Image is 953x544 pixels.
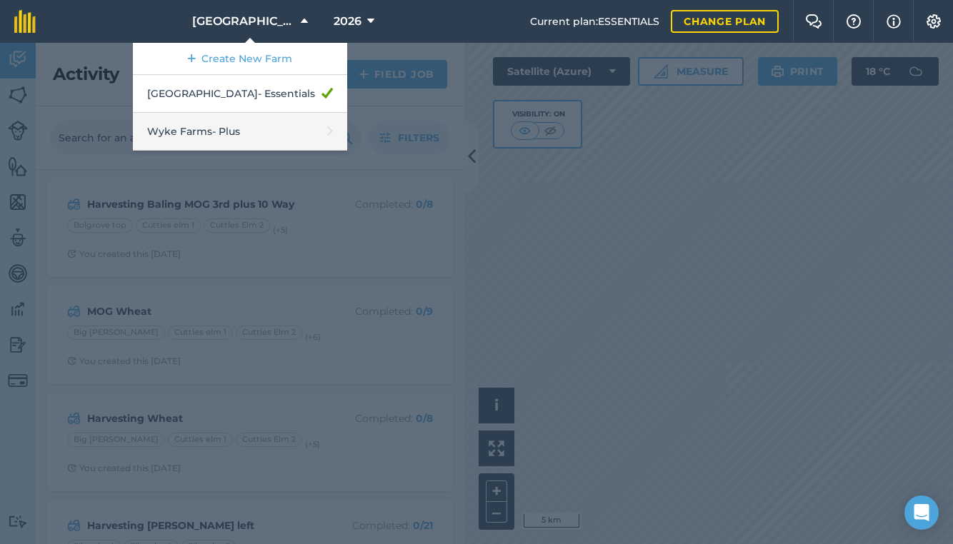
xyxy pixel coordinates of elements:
div: Open Intercom Messenger [904,495,939,530]
a: [GEOGRAPHIC_DATA]- Essentials [133,75,347,113]
span: [GEOGRAPHIC_DATA] [192,13,295,30]
img: A question mark icon [845,14,862,29]
span: Current plan : ESSENTIALS [530,14,659,29]
img: fieldmargin Logo [14,10,36,33]
a: Change plan [671,10,779,33]
img: A cog icon [925,14,942,29]
span: 2026 [334,13,361,30]
a: Wyke Farms- Plus [133,113,347,151]
a: Create New Farm [133,43,347,75]
img: Two speech bubbles overlapping with the left bubble in the forefront [805,14,822,29]
img: svg+xml;base64,PHN2ZyB4bWxucz0iaHR0cDovL3d3dy53My5vcmcvMjAwMC9zdmciIHdpZHRoPSIxNyIgaGVpZ2h0PSIxNy... [887,13,901,30]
